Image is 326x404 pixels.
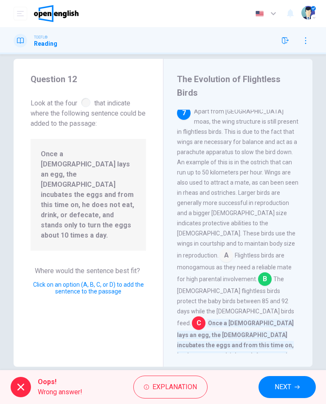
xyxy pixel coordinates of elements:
h4: The Evolution of Flightless Birds [177,72,297,100]
button: NEXT [259,376,316,398]
span: Once a [DEMOGRAPHIC_DATA] lays an egg, the [DEMOGRAPHIC_DATA] incubates the eggs and from this ti... [41,149,136,241]
span: Look at the four that indicate where the following sentence could be added to the passage: [31,96,146,129]
button: Explanation [133,376,208,398]
span: NEXT [275,381,291,393]
img: OpenEnglish logo [34,5,79,22]
div: 7 [177,106,191,120]
h1: Reading [34,40,57,47]
span: C [192,316,205,330]
span: Once a [DEMOGRAPHIC_DATA] lays an egg, the [DEMOGRAPHIC_DATA] incubates the eggs and from this ti... [177,319,298,380]
h4: Question 12 [31,72,146,86]
span: A [219,249,233,262]
span: Explanation [152,381,197,393]
span: B [258,272,272,286]
span: The [DEMOGRAPHIC_DATA] flightless birds protect the baby birds between 85 and 92 days while the [... [177,276,294,327]
img: en [254,11,265,17]
span: Apart from [GEOGRAPHIC_DATA] moas, the wing structure is still present in flightless birds. This ... [177,108,298,259]
button: open mobile menu [14,7,27,20]
span: Oops! [38,377,82,387]
span: Where would the sentence best fit? [35,267,142,275]
img: Profile picture [301,6,315,19]
span: Flightless birds are monogamous as they need a reliable mate for high parental involvement. [177,252,292,282]
span: Wrong answer! [38,387,82,397]
span: TOEFL® [34,34,48,40]
span: Click on an option (A, B, C, or D) to add the sentence to the passage [33,281,144,295]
